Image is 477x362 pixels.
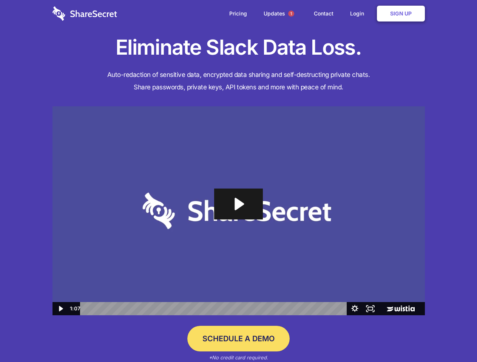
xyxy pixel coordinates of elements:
[52,6,117,21] img: logo-wordmark-white-trans-d4663122ce5f474addd5e946df7df03e33cb6a1c49d2221995e7729f52c070b2.svg
[439,324,468,353] iframe: Drift Widget Chat Controller
[52,106,425,316] img: Sharesecret
[378,302,425,315] a: Wistia Logo -- Learn More
[52,302,68,315] button: Play Video
[86,302,343,315] div: Playbar
[343,2,375,25] a: Login
[347,302,363,315] button: Show settings menu
[363,302,378,315] button: Fullscreen
[222,2,255,25] a: Pricing
[306,2,341,25] a: Contact
[377,6,425,21] a: Sign Up
[214,189,262,219] button: Play Video: Sharesecret Slack Extension
[209,354,268,360] em: *No credit card required.
[288,11,294,17] span: 1
[52,34,425,61] h1: Eliminate Slack Data Loss.
[187,326,290,351] a: Schedule a Demo
[52,69,425,94] h4: Auto-redaction of sensitive data, encrypted data sharing and self-destructing private chats. Shar...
